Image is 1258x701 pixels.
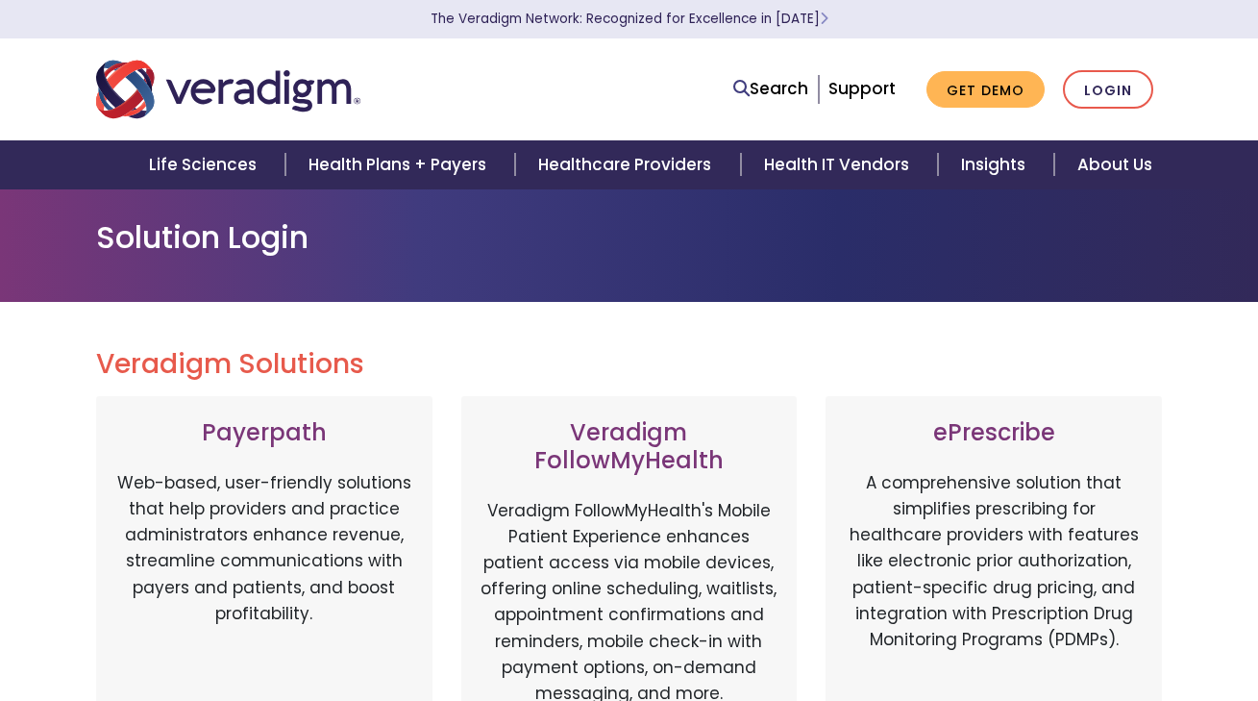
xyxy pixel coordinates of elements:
[481,419,778,475] h3: Veradigm FollowMyHealth
[126,140,285,189] a: Life Sciences
[828,77,896,100] a: Support
[515,140,740,189] a: Healthcare Providers
[741,140,938,189] a: Health IT Vendors
[285,140,515,189] a: Health Plans + Payers
[115,419,413,447] h3: Payerpath
[96,58,360,121] img: Veradigm logo
[431,10,828,28] a: The Veradigm Network: Recognized for Excellence in [DATE]Learn More
[845,419,1143,447] h3: ePrescribe
[1063,70,1153,110] a: Login
[733,76,808,102] a: Search
[926,71,1045,109] a: Get Demo
[820,10,828,28] span: Learn More
[96,219,1163,256] h1: Solution Login
[96,348,1163,381] h2: Veradigm Solutions
[938,140,1054,189] a: Insights
[1054,140,1175,189] a: About Us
